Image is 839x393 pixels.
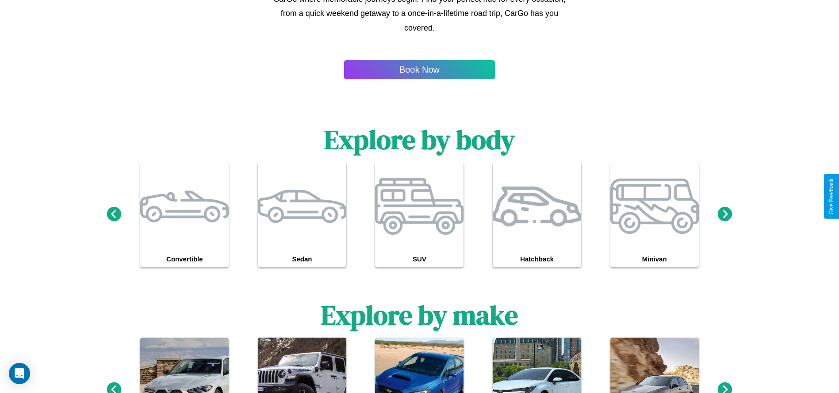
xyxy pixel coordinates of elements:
div: Open Intercom Messenger [9,363,30,384]
h4: Sedan [258,251,346,267]
h1: Explore by body [324,121,515,158]
h4: SUV [375,251,464,267]
button: Book Now [344,60,495,79]
h4: Minivan [610,251,699,267]
div: Give Feedback [828,179,835,214]
h4: Hatchback [493,251,581,267]
h4: Convertible [140,251,229,267]
h1: Explore by make [321,297,518,333]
